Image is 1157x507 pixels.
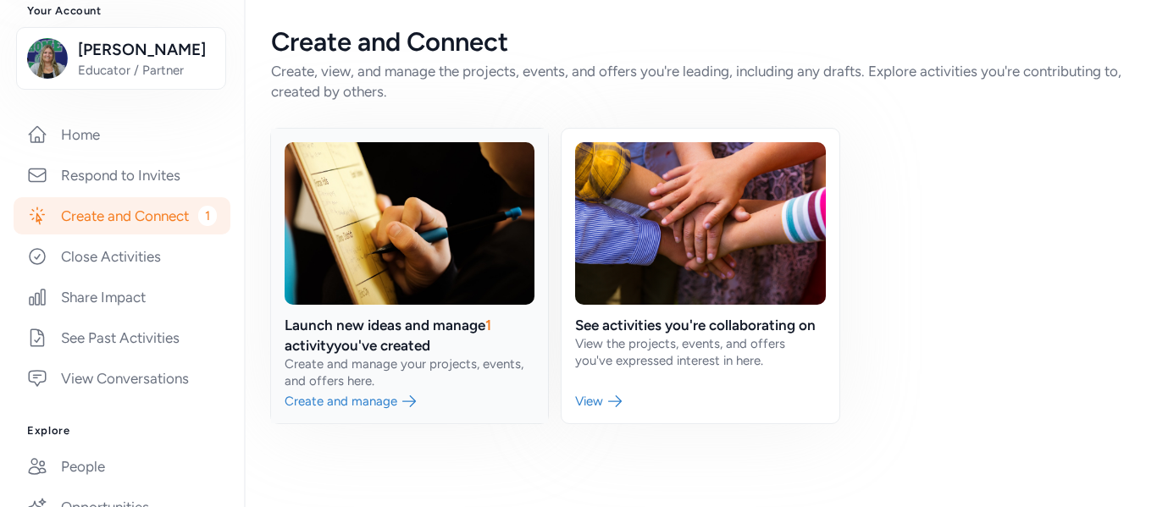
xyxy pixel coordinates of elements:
[16,27,226,90] button: [PERSON_NAME]Educator / Partner
[271,27,1130,58] div: Create and Connect
[27,424,217,438] h3: Explore
[198,206,217,226] span: 1
[78,38,215,62] span: [PERSON_NAME]
[14,238,230,275] a: Close Activities
[78,62,215,79] span: Educator / Partner
[14,197,230,234] a: Create and Connect1
[14,116,230,153] a: Home
[27,4,217,18] h3: Your Account
[14,157,230,194] a: Respond to Invites
[14,448,230,485] a: People
[14,360,230,397] a: View Conversations
[14,319,230,356] a: See Past Activities
[271,61,1130,102] div: Create, view, and manage the projects, events, and offers you're leading, including any drafts. E...
[14,278,230,316] a: Share Impact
